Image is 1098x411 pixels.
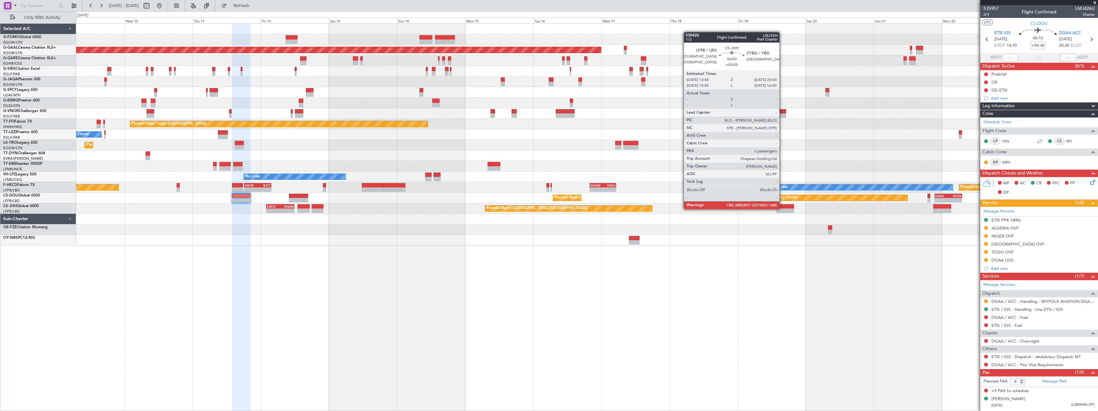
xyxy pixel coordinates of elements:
[261,18,329,23] div: Fri 12
[3,156,43,161] a: EVRA/[PERSON_NAME]
[1059,36,1072,43] span: [DATE]
[1075,369,1084,375] span: (1/6)
[3,120,14,124] span: T7-FFI
[3,183,17,187] span: F-HECD
[3,114,20,119] a: EGLF/FAB
[267,205,280,208] div: KSFO
[983,102,1015,110] span: Leg Information
[20,1,56,11] input: Trip Number
[1020,180,1026,187] span: AC
[109,3,139,9] span: [DATE] - [DATE]
[77,13,88,18] div: [DATE]
[1052,180,1060,187] span: FFC
[991,315,1028,320] a: DGAA / ACC - Fuel
[3,225,48,229] a: OE-FZECitation Mustang
[991,338,1039,344] a: DGAA / ACC - Overnight
[3,209,20,214] a: LFPB/LBG
[1059,30,1081,36] span: DGAA ACC
[603,188,616,191] div: -
[3,204,17,208] span: CS-JHH
[3,35,20,39] span: G-FOMO
[990,159,1001,166] div: ISP
[280,209,294,213] div: -
[1077,54,1088,61] span: ALDT
[487,204,587,213] div: Planned Maint [GEOGRAPHIC_DATA] ([GEOGRAPHIC_DATA])
[1033,35,1043,42] span: 06:10
[991,241,1044,247] div: [GEOGRAPHIC_DATA] OVF
[1002,159,1017,165] a: MRC
[983,345,997,353] span: Others
[193,18,261,23] div: Thu 11
[533,18,601,23] div: Tue 16
[3,56,18,60] span: G-GARE
[983,290,1000,297] span: Dispatch
[991,362,1063,367] a: DGAA / ACC - Pax Visa Requirements
[3,40,22,45] a: EGGW/LTN
[983,170,1043,177] span: Dispatch Checks and Weather
[3,88,37,92] a: G-SPCYLegacy 650
[397,18,465,23] div: Sun 14
[1071,43,1081,49] span: ELDT
[1075,63,1084,69] span: (0/3)
[983,199,998,207] span: Permits
[696,193,797,203] div: Planned Maint [GEOGRAPHIC_DATA] ([GEOGRAPHIC_DATA])
[983,330,998,337] span: Charter
[983,12,999,17] span: 2/4
[3,236,35,240] a: OY-NBSPC12/NG
[983,63,1015,70] span: Dispatch To-Dos
[3,130,38,134] a: T7-LZZIPraetor 600
[991,79,997,85] div: CB
[991,233,1014,239] div: NIGER OVF
[1059,43,1069,49] span: 20:20
[3,173,36,176] a: 9H-LPZLegacy 500
[948,194,961,198] div: HTZA
[329,18,397,23] div: Sat 13
[3,236,18,240] span: OY-NBS
[991,249,1014,255] div: TOGO OVF
[3,109,19,113] span: G-VNOR
[3,82,22,87] a: EGGW/LTN
[3,167,22,172] a: LFMN/NCE
[132,119,206,129] div: Planned Maint Tianjin ([GEOGRAPHIC_DATA])
[942,18,1010,23] div: Mon 22
[1075,12,1095,17] span: Charter
[3,35,41,39] a: G-FOMOGlobal 6000
[78,130,89,139] div: Owner
[3,88,17,92] span: G-SPCY
[982,20,993,25] button: UTC
[1054,138,1065,145] div: CS
[3,204,39,208] a: CS-JHHGlobal 6000
[935,198,948,202] div: -
[983,273,999,280] span: Services
[86,140,128,150] div: Planned Maint Dusseldorf
[983,378,1007,385] label: Planned PAX
[267,209,280,213] div: -
[3,77,40,81] a: G-JAGAPhenom 300
[1022,9,1056,15] div: Flight Confirmed
[3,46,18,50] span: G-GAAL
[983,5,999,12] span: 535957
[773,182,788,192] div: No Crew
[3,194,40,197] a: CS-DOUGlobal 6500
[3,61,22,66] a: EGNR/CEG
[994,43,1005,49] span: ETOT
[3,198,20,203] a: LFPB/LBG
[3,162,16,166] span: T7-EMI
[1042,378,1067,385] a: Manage PAX
[1003,54,1018,61] input: --:--
[991,225,1019,231] div: ALGERIA OVF
[7,12,69,23] button: Only With Activity
[3,125,22,129] a: VHHH/HKG
[983,282,1015,288] a: Manage Services
[3,146,22,150] a: EGGW/LTN
[991,307,1063,312] a: ETSI / IGS - Handling - Ima ETSI / IGS
[1036,180,1042,187] span: CR
[56,18,124,23] div: Tue 9
[991,323,1022,328] a: ETSI / IGS - Fuel
[990,138,1001,145] div: CP
[991,299,1095,304] a: DGAA / ACC - Handling - SKYFOLK AVIATION DGAA/ACC
[991,217,1021,223] div: ETSI PPR 1400z
[991,257,1014,263] div: DGAA LDG
[3,103,20,108] a: EGSS/STN
[991,87,1007,93] div: GD ETSI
